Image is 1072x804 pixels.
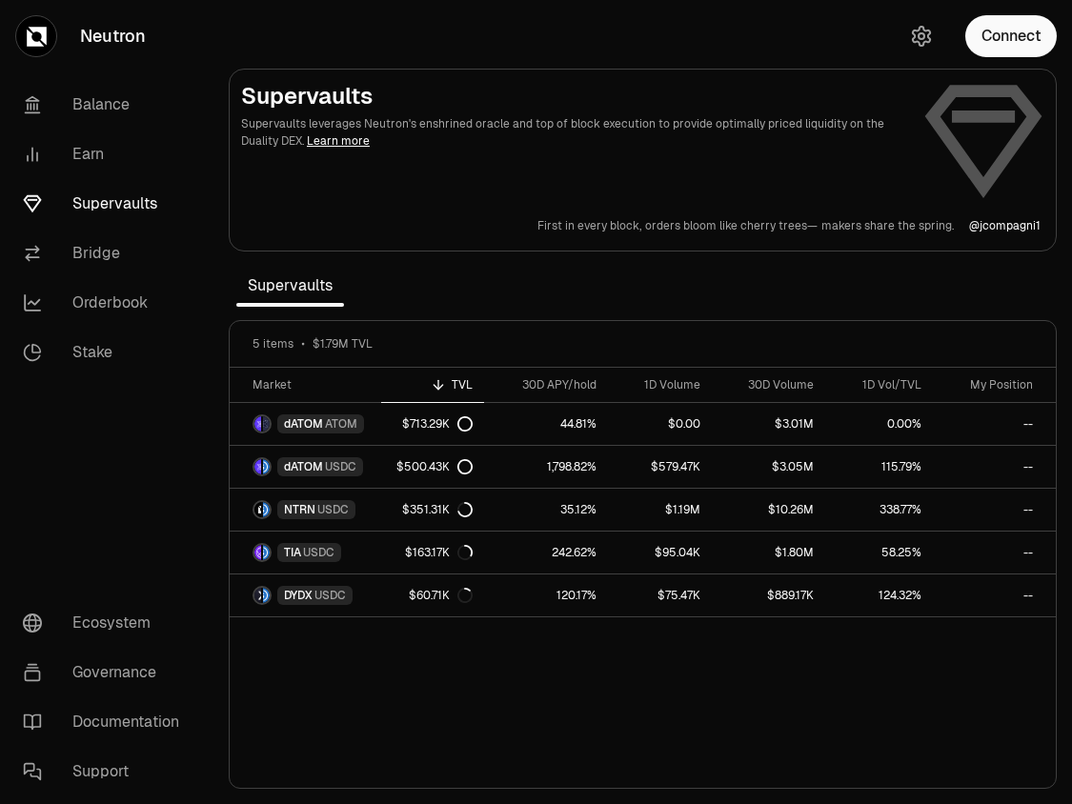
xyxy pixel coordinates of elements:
span: dATOM [284,416,323,432]
div: $60.71K [409,588,473,603]
a: dATOM LogoATOM LogodATOMATOM [230,403,381,445]
a: -- [933,574,1056,616]
span: NTRN [284,502,315,517]
img: USDC Logo [263,502,270,517]
p: Supervaults leverages Neutron's enshrined oracle and top of block execution to provide optimally ... [241,115,907,150]
div: My Position [944,377,1033,392]
img: USDC Logo [263,459,270,474]
a: $75.47K [608,574,712,616]
a: Governance [8,648,206,697]
a: TIA LogoUSDC LogoTIAUSDC [230,532,381,573]
a: 35.12% [484,489,607,531]
img: USDC Logo [263,545,270,560]
a: $3.05M [712,446,826,488]
img: dATOM Logo [254,459,261,474]
a: 44.81% [484,403,607,445]
a: $3.01M [712,403,826,445]
img: NTRN Logo [254,502,261,517]
div: 1D Vol/TVL [837,377,920,392]
span: USDC [317,502,349,517]
a: $95.04K [608,532,712,573]
a: 115.79% [825,446,932,488]
a: 0.00% [825,403,932,445]
a: 242.62% [484,532,607,573]
div: $713.29K [402,416,473,432]
a: $351.31K [381,489,484,531]
img: dATOM Logo [254,416,261,432]
a: Earn [8,130,206,179]
span: USDC [314,588,346,603]
a: $579.47K [608,446,712,488]
a: Ecosystem [8,598,206,648]
a: Supervaults [8,179,206,229]
span: Supervaults [236,267,344,305]
a: $889.17K [712,574,826,616]
h2: Supervaults [241,81,907,111]
a: $1.19M [608,489,712,531]
a: 338.77% [825,489,932,531]
img: DYDX Logo [254,588,261,603]
a: $163.17K [381,532,484,573]
a: dATOM LogoUSDC LogodATOMUSDC [230,446,381,488]
span: 5 items [253,336,293,352]
a: @jcompagni1 [969,218,1041,233]
div: TVL [393,377,473,392]
a: Bridge [8,229,206,278]
p: makers share the spring. [821,218,954,233]
a: -- [933,532,1056,573]
a: DYDX LogoUSDC LogoDYDXUSDC [230,574,381,616]
a: $713.29K [381,403,484,445]
div: $351.31K [402,502,473,517]
a: Learn more [307,133,370,149]
a: $0.00 [608,403,712,445]
div: 30D APY/hold [496,377,596,392]
a: $1.80M [712,532,826,573]
a: 124.32% [825,574,932,616]
a: 58.25% [825,532,932,573]
img: USDC Logo [263,588,270,603]
p: First in every block, [537,218,641,233]
a: -- [933,403,1056,445]
img: ATOM Logo [263,416,270,432]
a: Documentation [8,697,206,747]
span: ATOM [325,416,357,432]
img: TIA Logo [254,545,261,560]
div: $163.17K [405,545,473,560]
a: $60.71K [381,574,484,616]
a: Support [8,747,206,796]
div: $500.43K [396,459,473,474]
a: NTRN LogoUSDC LogoNTRNUSDC [230,489,381,531]
a: 120.17% [484,574,607,616]
span: TIA [284,545,301,560]
div: 1D Volume [619,377,700,392]
a: Balance [8,80,206,130]
span: dATOM [284,459,323,474]
p: @ jcompagni1 [969,218,1041,233]
a: $10.26M [712,489,826,531]
p: orders bloom like cherry trees— [645,218,818,233]
a: -- [933,446,1056,488]
a: Orderbook [8,278,206,328]
a: 1,798.82% [484,446,607,488]
span: $1.79M TVL [313,336,373,352]
div: 30D Volume [723,377,815,392]
a: $500.43K [381,446,484,488]
span: USDC [325,459,356,474]
span: DYDX [284,588,313,603]
a: -- [933,489,1056,531]
span: USDC [303,545,334,560]
div: Market [253,377,370,392]
button: Connect [965,15,1057,57]
a: Stake [8,328,206,377]
a: First in every block,orders bloom like cherry trees—makers share the spring. [537,218,954,233]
